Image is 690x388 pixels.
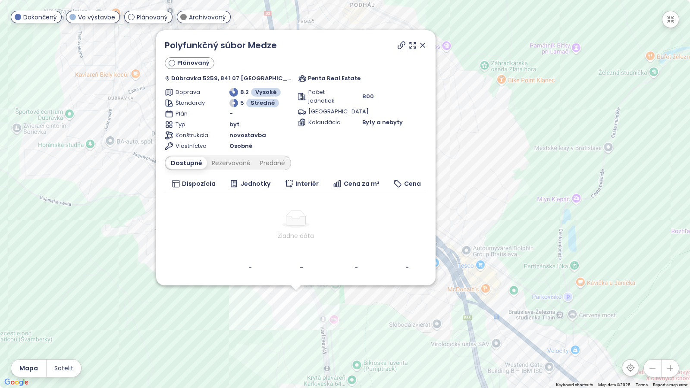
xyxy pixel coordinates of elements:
[362,118,403,127] span: Byty a nebyty
[2,377,31,388] a: Open this area in Google Maps (opens a new window)
[653,382,687,387] a: Report a map error
[598,382,630,387] span: Map data ©2025
[2,377,31,388] img: Google
[240,99,244,107] span: 5
[344,179,379,188] span: Cena za m²
[255,88,276,97] span: Vysoké
[404,179,421,188] span: Cena
[23,13,57,22] span: Dokončený
[362,107,366,116] span: -
[405,263,409,272] b: -
[295,179,319,188] span: Interiér
[308,74,361,83] span: Penta Real Estate
[165,39,277,52] a: Polyfunkčný súbor Medze
[251,99,275,107] span: Stredné
[308,107,341,116] span: [GEOGRAPHIC_DATA]
[241,179,270,188] span: Jednotky
[229,131,266,140] span: novostavba
[177,59,210,67] span: Plánovaný
[229,142,252,150] span: Osobné
[255,157,290,169] div: Predané
[137,13,168,22] span: Plánovaný
[240,88,249,97] span: 8.2
[168,231,423,241] div: Žiadne dáta
[54,363,73,373] span: Satelit
[176,110,208,118] span: Plán
[78,13,115,22] span: Vo výstavbe
[189,13,226,22] span: Archivovaný
[354,263,358,272] b: -
[171,74,294,83] span: Dúbravka 5259, 841 07 [GEOGRAPHIC_DATA], [GEOGRAPHIC_DATA]
[166,157,207,169] div: Dostupné
[19,363,38,373] span: Mapa
[229,110,233,118] span: -
[229,120,239,129] span: byt
[636,382,648,387] a: Terms (opens in new tab)
[300,263,303,272] b: -
[182,179,216,188] span: Dispozícia
[176,99,208,107] span: Štandardy
[308,118,341,127] span: Kolaudácia
[248,263,252,272] b: -
[362,92,374,101] span: 800
[176,131,208,140] span: Konštrukcia
[47,360,81,377] button: Satelit
[176,88,208,97] span: Doprava
[556,382,593,388] button: Keyboard shortcuts
[308,88,341,105] span: Počet jednotiek
[176,142,208,150] span: Vlastníctvo
[207,157,255,169] div: Rezervované
[176,120,208,129] span: Typ
[11,360,46,377] button: Mapa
